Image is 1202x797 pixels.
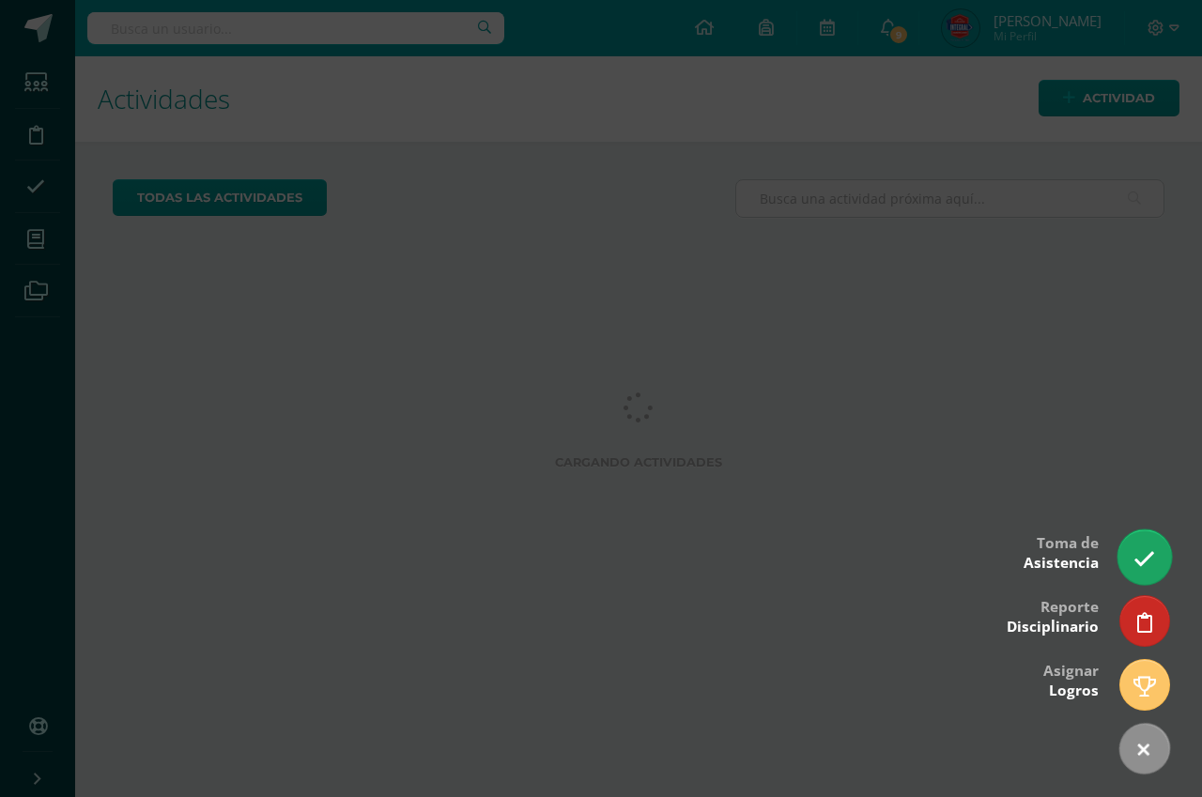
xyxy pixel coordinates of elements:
[1043,649,1099,710] div: Asignar
[1024,553,1099,573] span: Asistencia
[1007,617,1099,636] span: Disciplinario
[1024,521,1099,582] div: Toma de
[1049,681,1099,700] span: Logros
[1007,585,1099,646] div: Reporte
